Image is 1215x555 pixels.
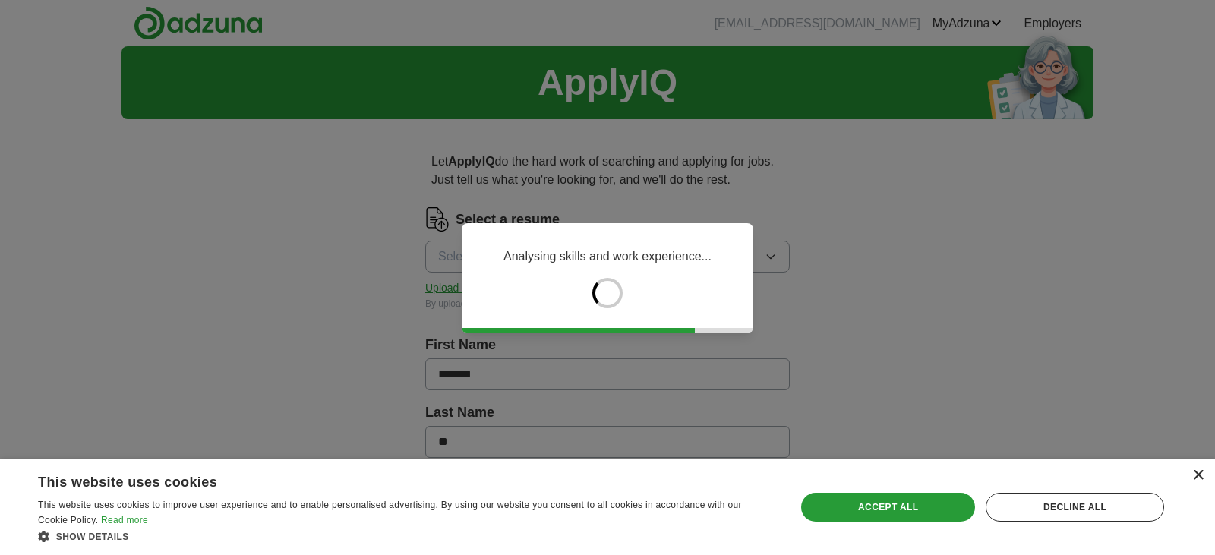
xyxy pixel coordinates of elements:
div: Show details [38,528,774,544]
span: This website uses cookies to improve user experience and to enable personalised advertising. By u... [38,500,742,525]
div: Accept all [801,493,975,522]
span: Show details [56,531,129,542]
div: Close [1192,470,1204,481]
p: Analysing skills and work experience... [503,248,712,266]
div: This website uses cookies [38,468,736,491]
div: Decline all [986,493,1164,522]
a: Read more, opens a new window [101,515,148,525]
